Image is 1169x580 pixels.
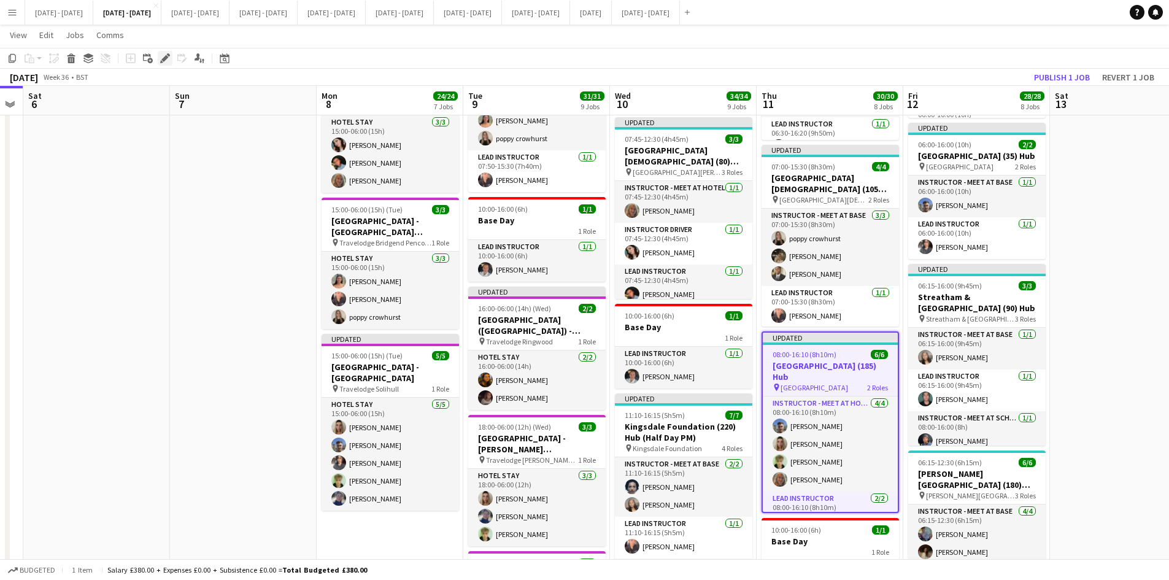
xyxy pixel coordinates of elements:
span: 2 Roles [867,383,888,392]
span: Comms [96,29,124,41]
span: 1 Role [431,384,449,393]
span: 7 [173,97,190,111]
span: 3/3 [579,422,596,431]
div: Updated07:45-12:30 (4h45m)3/3[GEOGRAPHIC_DATA][DEMOGRAPHIC_DATA] (80) Hub (Half Day AM) [GEOGRAPH... [615,117,752,299]
span: 2 Roles [868,195,889,204]
span: 8 [320,97,338,111]
span: 15:00-06:00 (15h) (Tue) [331,351,403,360]
span: 12 [906,97,918,111]
app-card-role: Hotel Stay2/216:00-06:00 (14h)[PERSON_NAME][PERSON_NAME] [468,350,606,410]
app-card-role: Hotel Stay3/318:00-06:00 (12h)[PERSON_NAME][PERSON_NAME][PERSON_NAME] [468,469,606,546]
span: Edit [39,29,53,41]
button: [DATE] [570,1,612,25]
span: Tue [468,90,482,101]
span: Wed [615,90,631,101]
span: 08:00-16:10 (8h10m) [773,350,836,359]
div: Updated [468,287,606,296]
h3: [GEOGRAPHIC_DATA][DEMOGRAPHIC_DATA] (80) Hub (Half Day AM) [615,145,752,167]
div: Updated [762,145,899,155]
div: Salary £380.00 + Expenses £0.00 + Subsistence £0.00 = [107,565,367,574]
app-card-role: Hotel Stay3/315:00-06:00 (15h)[PERSON_NAME][PERSON_NAME][PERSON_NAME] [322,115,459,193]
span: [GEOGRAPHIC_DATA] [781,383,848,392]
button: Revert 1 job [1097,69,1159,85]
span: Mon [322,90,338,101]
button: Budgeted [6,563,57,577]
a: Jobs [61,27,89,43]
span: 11 [760,97,777,111]
app-card-role: Lead Instructor1/106:15-16:00 (9h45m)[PERSON_NAME] [908,369,1046,411]
app-job-card: Updated11:10-16:15 (5h5m)7/7Kingsdale Foundation (220) Hub (Half Day PM) Kingsdale Foundation4 Ro... [615,393,752,575]
div: 9 Jobs [581,102,604,111]
span: 34/34 [727,91,751,101]
span: 1 Role [431,238,449,247]
app-card-role: Hotel Stay5/515:00-06:00 (15h)[PERSON_NAME][PERSON_NAME][PERSON_NAME][PERSON_NAME][PERSON_NAME] [322,398,459,511]
span: Fri [908,90,918,101]
app-card-role: Lead Instructor1/106:30-16:20 (9h50m) [762,117,899,159]
div: 10:00-16:00 (6h)1/1Base Day1 RoleLead Instructor1/110:00-16:00 (6h)[PERSON_NAME] [468,197,606,282]
app-card-role: Lead Instructor2/208:00-16:10 (8h10m) [763,492,898,551]
app-card-role: Hotel Stay3/315:00-06:00 (15h)[PERSON_NAME][PERSON_NAME]poppy crowhurst [322,252,459,329]
span: 4 Roles [722,444,743,453]
button: [DATE] - [DATE] [25,1,93,25]
a: Edit [34,27,58,43]
button: [DATE] - [DATE] [502,1,570,25]
span: 31/31 [580,91,604,101]
app-job-card: Updated16:00-06:00 (14h) (Wed)2/2[GEOGRAPHIC_DATA] ([GEOGRAPHIC_DATA]) - [GEOGRAPHIC_DATA] Travel... [468,287,606,410]
span: 7/7 [725,411,743,420]
span: 1 Role [725,333,743,342]
app-job-card: 15:00-06:00 (15h) (Tue)3/3[GEOGRAPHIC_DATA] - [GEOGRAPHIC_DATA] [GEOGRAPHIC_DATA] [GEOGRAPHIC_DAT... [322,61,459,193]
app-job-card: Updated06:00-16:00 (10h)2/2[GEOGRAPHIC_DATA] (35) Hub [GEOGRAPHIC_DATA]2 RolesInstructor - Meet a... [908,123,1046,259]
span: 2 Roles [1015,162,1036,171]
h3: Kingsdale Foundation (220) Hub (Half Day PM) [615,421,752,443]
h3: Streatham & [GEOGRAPHIC_DATA] (90) Hub [908,292,1046,314]
div: Updated [615,117,752,127]
span: [PERSON_NAME][GEOGRAPHIC_DATA] [926,491,1015,500]
span: 06:15-12:30 (6h15m) [918,458,982,467]
h3: [GEOGRAPHIC_DATA][DEMOGRAPHIC_DATA] (105) Mission Possible [762,172,899,195]
span: 1 Role [578,337,596,346]
div: 9 Jobs [727,102,750,111]
span: Sun [175,90,190,101]
span: [GEOGRAPHIC_DATA][DEMOGRAPHIC_DATA] [779,195,868,204]
span: 2/2 [579,559,596,568]
button: Publish 1 job [1029,69,1095,85]
app-job-card: Updated08:00-16:10 (8h10m)6/6[GEOGRAPHIC_DATA] (185) Hub [GEOGRAPHIC_DATA]2 RolesInstructor - Mee... [762,331,899,513]
app-job-card: 18:00-06:00 (12h) (Wed)3/3[GEOGRAPHIC_DATA] - [PERSON_NAME][GEOGRAPHIC_DATA] Travelodge [PERSON_N... [468,415,606,546]
div: 8 Jobs [1020,102,1044,111]
span: Sat [1055,90,1068,101]
span: Streatham & [GEOGRAPHIC_DATA] [926,314,1015,323]
button: [DATE] - [DATE] [366,1,434,25]
span: 1/1 [579,204,596,214]
span: 6/6 [871,350,888,359]
span: 3 Roles [1015,314,1036,323]
app-card-role: Instructor - Meet at Base1/106:00-16:00 (10h)[PERSON_NAME] [908,176,1046,217]
app-card-role: Lead Instructor1/110:00-16:00 (6h)[PERSON_NAME] [615,347,752,389]
span: 30/30 [873,91,898,101]
h3: [GEOGRAPHIC_DATA] (185) Hub [763,360,898,382]
a: View [5,27,32,43]
span: 1 Role [871,547,889,557]
div: 15:00-06:00 (15h) (Tue)3/3[GEOGRAPHIC_DATA] - [GEOGRAPHIC_DATA][DEMOGRAPHIC_DATA] Travelodge Brid... [322,198,459,329]
h3: [GEOGRAPHIC_DATA] - [GEOGRAPHIC_DATA][DEMOGRAPHIC_DATA] [322,215,459,238]
h3: [GEOGRAPHIC_DATA] (35) Hub [908,150,1046,161]
h3: Base Day [468,215,606,226]
app-card-role: Instructor - Meet at Hotel4/408:00-16:10 (8h10m)[PERSON_NAME][PERSON_NAME][PERSON_NAME][PERSON_NAME] [763,396,898,492]
app-card-role: Lead Instructor1/106:00-16:00 (10h)[PERSON_NAME] [908,217,1046,259]
h3: Base Day [615,322,752,333]
app-job-card: Updated15:00-06:00 (15h) (Tue)5/5[GEOGRAPHIC_DATA] - [GEOGRAPHIC_DATA] Travelodge Solihull1 RoleH... [322,334,459,511]
span: Budgeted [20,566,55,574]
span: Jobs [66,29,84,41]
app-card-role: Lead Instructor1/110:00-16:00 (6h)[PERSON_NAME] [468,240,606,282]
div: Updated [908,123,1046,133]
span: 1 Role [578,455,596,465]
span: 10:00-16:00 (6h) [478,204,528,214]
span: Total Budgeted £380.00 [282,565,367,574]
span: 07:00-15:30 (8h30m) [771,162,835,171]
div: Updated [615,393,752,403]
h3: [GEOGRAPHIC_DATA] - [GEOGRAPHIC_DATA] [322,362,459,384]
span: 15:00-06:00 (15h) (Tue) [331,205,403,214]
div: [DATE] [10,71,38,83]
